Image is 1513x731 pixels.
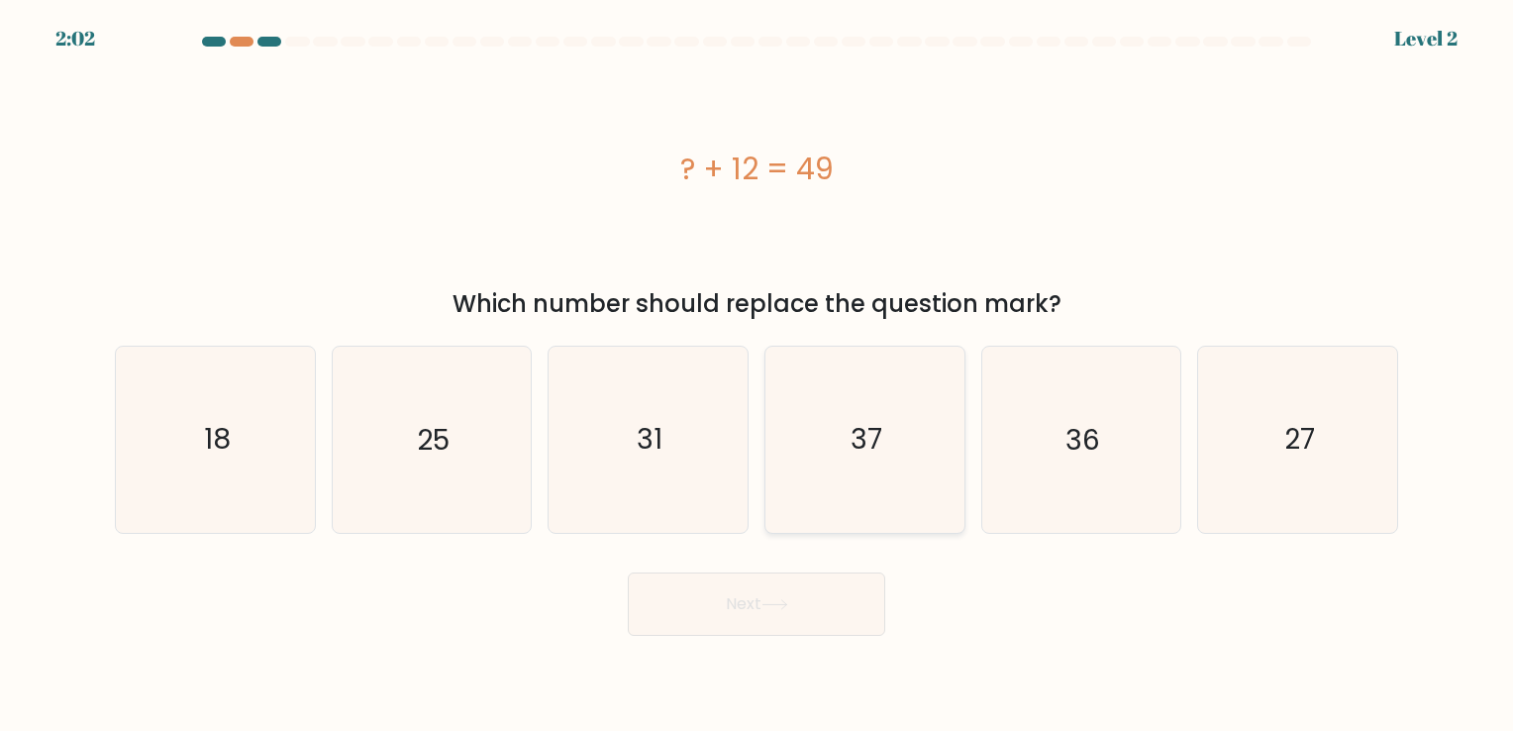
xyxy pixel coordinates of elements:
[628,573,885,636] button: Next
[417,421,450,460] text: 25
[851,421,882,460] text: 37
[115,147,1398,191] div: ? + 12 = 49
[127,286,1386,322] div: Which number should replace the question mark?
[1065,421,1100,460] text: 36
[55,24,95,53] div: 2:02
[1284,421,1315,460] text: 27
[204,421,231,460] text: 18
[638,421,663,460] text: 31
[1394,24,1458,53] div: Level 2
